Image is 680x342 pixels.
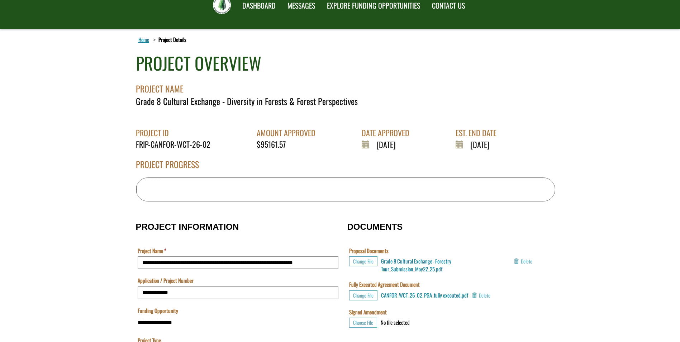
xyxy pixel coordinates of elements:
input: Funding Opportunity [138,316,338,329]
div: Grade 8 Cultural Exchange - Diversity in Forests & Forest Perspectives [136,95,555,107]
a: Grade 8 Cultural Exchange- Forestry Tour_Submission_May22_25.pdf [381,257,451,272]
label: Signed Amendment [349,308,387,316]
div: PROJECT ID [136,127,216,138]
div: [DATE] [362,139,415,150]
label: Project Name [138,247,166,255]
h3: DOCUMENTS [347,222,545,232]
div: AMOUNT APPROVED [257,127,321,138]
div: PROJECT PROGRESS [136,158,555,177]
div: EST. END DATE [456,127,502,138]
h3: PROJECT INFORMATION [136,222,340,232]
label: Final Reporting Template File [2,24,57,32]
input: Project Name [138,256,338,269]
div: No file selected [381,319,410,326]
div: --- [2,57,7,65]
div: PROJECT NAME [136,76,555,95]
button: Choose File for Fully Executed Agreement Document [349,290,377,300]
label: Proposal Documents [349,247,389,255]
li: Project Details [152,36,186,43]
div: FRIP-CANFOR-WCT-26-02 [136,139,216,150]
label: File field for users to download amendment request template [2,49,42,56]
a: CANFOR_WCT_26_02_PGA_fully executed.pdf [381,291,468,299]
a: FRIP Progress Report - Template .docx [2,8,76,16]
a: Home [137,35,151,44]
div: 0% Completed - 0 of 2 Milestones Complete [136,178,137,201]
div: PROJECT OVERVIEW [136,51,261,76]
label: Fully Executed Agreement Document [349,281,420,288]
a: FRIP Final Report - Template.docx [2,33,66,41]
button: Delete [472,290,490,300]
button: Choose File for Proposal Documents [349,256,377,266]
label: Application / Project Number [138,277,194,284]
div: DATE APPROVED [362,127,415,138]
label: Funding Opportunity [138,307,178,314]
button: Choose File for Signed Amendment [349,318,377,328]
div: [DATE] [456,139,502,150]
fieldset: DOCUMENTS [347,215,545,336]
button: Delete [514,256,532,266]
div: $95161.57 [257,139,321,150]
